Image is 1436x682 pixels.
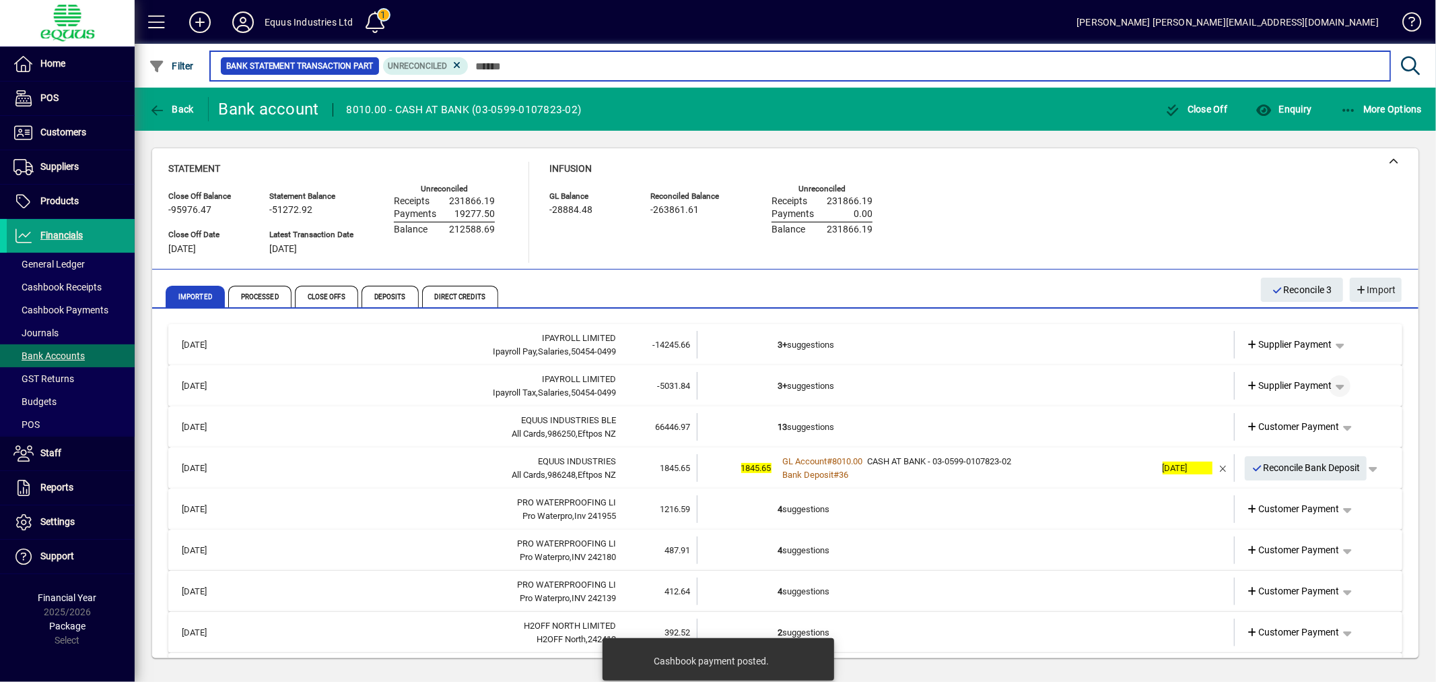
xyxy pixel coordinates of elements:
[40,447,61,458] span: Staff
[7,344,135,367] a: Bank Accounts
[238,633,616,646] div: H2OFF North,242412
[778,578,1156,605] td: suggestions
[13,419,40,430] span: POS
[295,286,358,307] span: Close Offs
[827,456,833,466] span: #
[1340,104,1423,115] span: More Options
[168,447,1402,489] mat-expansion-panel-header: [DATE]EQUUS INDUSTRIESAll Cards,986248,Eftpos NZ1845.651845.65GL Account#8010.00CASH AT BANK - 03...
[422,286,498,307] span: Direct Credits
[741,463,772,473] span: 1845.65
[168,530,1402,571] mat-expansion-panel-header: [DATE]PRO WATERPROOFING LIPro Waterpro,INV 242180487.914suggestionsCustomer Payment
[778,619,1156,646] td: suggestions
[175,454,238,482] td: [DATE]
[175,578,238,605] td: [DATE]
[778,536,1156,564] td: suggestions
[145,54,197,78] button: Filter
[1076,11,1379,33] div: [PERSON_NAME] [PERSON_NAME][EMAIL_ADDRESS][DOMAIN_NAME]
[238,373,616,386] div: IPAYROLL LIMITED
[1247,543,1340,557] span: Customer Payment
[664,586,690,596] span: 412.64
[7,185,135,218] a: Products
[40,195,79,206] span: Products
[269,192,353,201] span: Statement Balance
[7,116,135,150] a: Customers
[7,47,135,81] a: Home
[1241,497,1345,522] a: Customer Payment
[454,209,495,220] span: 19277.50
[238,455,616,468] div: EQUUS INDUSTRIES
[394,196,430,207] span: Receipts
[228,286,292,307] span: Processed
[1247,420,1340,434] span: Customer Payment
[13,328,59,338] span: Journals
[40,516,75,527] span: Settings
[175,536,238,564] td: [DATE]
[778,586,783,596] b: 4
[7,437,135,470] a: Staff
[1337,97,1426,121] button: More Options
[549,205,592,216] span: -28884.48
[1241,580,1345,604] a: Customer Payment
[347,99,582,121] div: 8010.00 - CASH AT BANK (03-0599-0107823-02)
[7,367,135,390] a: GST Returns
[49,621,86,631] span: Package
[827,224,873,235] span: 231866.19
[1241,333,1338,357] a: Supplier Payment
[394,224,428,235] span: Balance
[168,365,1402,406] mat-expansion-panel-header: [DATE]IPAYROLL LIMITEDIpayroll Tax,Salaries,50454-0499-5031.843+suggestionsSupplier Payment
[168,612,1402,653] mat-expansion-panel-header: [DATE]H2OFF NORTH LIMITEDH2OFF North,242412392.522suggestionsCustomer Payment
[40,161,79,172] span: Suppliers
[238,332,616,345] div: IPAYROLL LIMITED
[1247,379,1332,393] span: Supplier Payment
[13,396,57,407] span: Budgets
[1241,415,1345,439] a: Customer Payment
[449,196,495,207] span: 231866.19
[783,456,827,466] span: GL Account
[149,104,194,115] span: Back
[362,286,419,307] span: Deposits
[650,192,731,201] span: Reconciled Balance
[778,504,783,514] b: 4
[772,224,805,235] span: Balance
[40,551,74,561] span: Support
[778,468,854,482] a: Bank Deposit#36
[421,185,468,193] label: Unreconciled
[394,209,436,220] span: Payments
[1392,3,1419,46] a: Knowledge Base
[664,545,690,555] span: 487.91
[166,286,225,307] span: Imported
[175,413,238,441] td: [DATE]
[660,463,690,473] span: 1845.65
[7,471,135,505] a: Reports
[868,456,1012,466] span: CASH AT BANK - 03-0599-0107823-02
[1247,502,1340,516] span: Customer Payment
[168,244,196,255] span: [DATE]
[269,244,297,255] span: [DATE]
[265,11,353,33] div: Equus Industries Ltd
[40,92,59,103] span: POS
[238,345,616,359] div: Ipayroll Pay,Salaries,50454-0499
[655,422,690,432] span: 66446.97
[178,10,221,34] button: Add
[664,627,690,638] span: 392.52
[135,97,209,121] app-page-header-button: Back
[168,192,249,201] span: Close Off Balance
[778,627,783,638] b: 2
[778,454,868,468] a: GL Account#8010.00
[238,386,616,400] div: Ipayroll Tax,Salaries,50454-0499
[783,470,834,480] span: Bank Deposit
[238,496,616,509] div: PRO WATERPROOFING LI
[238,578,616,592] div: PRO WATERPROOFING LI
[168,205,211,216] span: -95976.47
[1252,457,1361,479] span: Reconcile Bank Deposit
[654,654,769,668] div: Cashbook payment posted.
[238,551,616,564] div: Pro Waterpro,INV 242180
[772,196,807,207] span: Receipts
[269,205,312,216] span: -51272.92
[778,545,783,555] b: 4
[7,276,135,299] a: Cashbook Receipts
[650,205,699,216] span: -263861.61
[1247,584,1340,598] span: Customer Payment
[269,230,353,239] span: Latest Transaction Date
[40,482,73,493] span: Reports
